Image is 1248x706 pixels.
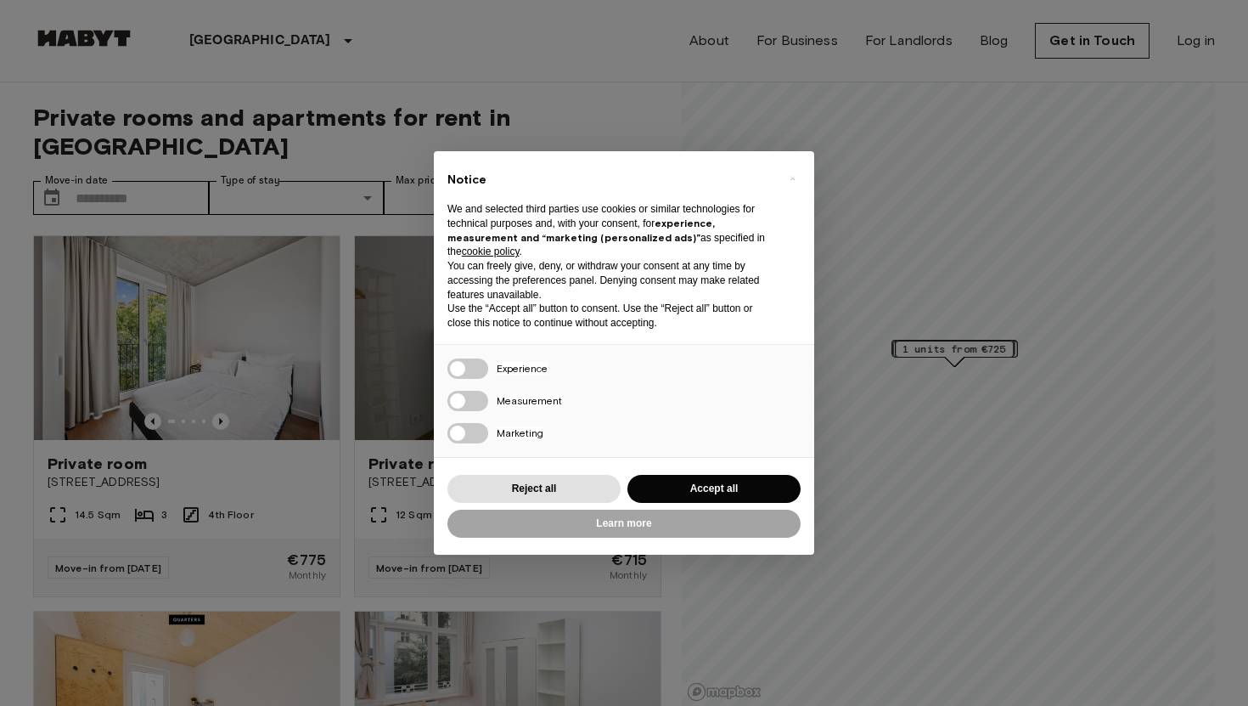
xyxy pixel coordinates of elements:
h2: Notice [447,172,773,189]
button: Accept all [627,475,801,503]
p: Use the “Accept all” button to consent. Use the “Reject all” button or close this notice to conti... [447,302,773,330]
button: Reject all [447,475,621,503]
strong: experience, measurement and “marketing (personalized ads)” [447,217,715,244]
button: Learn more [447,510,801,538]
button: Close this notice [779,165,806,192]
p: We and selected third parties use cookies or similar technologies for technical purposes and, wit... [447,202,773,259]
span: Experience [497,362,548,375]
span: Measurement [497,394,562,407]
span: Marketing [497,426,543,439]
a: cookie policy [462,246,520,257]
span: × [790,168,795,189]
p: You can freely give, deny, or withdraw your consent at any time by accessing the preferences pane... [447,259,773,302]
